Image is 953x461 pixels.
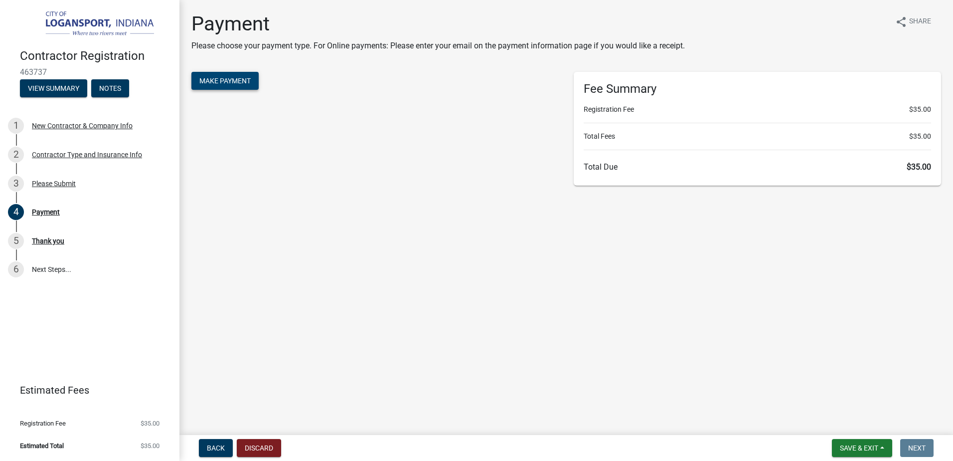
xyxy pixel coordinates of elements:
[141,443,159,449] span: $35.00
[900,439,934,457] button: Next
[191,40,685,52] p: Please choose your payment type. For Online payments: Please enter your email on the payment info...
[20,67,159,77] span: 463737
[584,82,931,96] h6: Fee Summary
[8,176,24,192] div: 3
[8,147,24,163] div: 2
[584,104,931,115] li: Registration Fee
[91,85,129,93] wm-modal-confirm: Notes
[895,16,907,28] i: share
[32,209,60,216] div: Payment
[32,151,142,158] div: Contractor Type and Insurance Info
[584,131,931,142] li: Total Fees
[584,162,931,172] h6: Total Due
[207,444,225,452] span: Back
[191,72,259,90] button: Make Payment
[237,439,281,457] button: Discard
[20,85,87,93] wm-modal-confirm: Summary
[832,439,892,457] button: Save & Exit
[8,118,24,134] div: 1
[8,204,24,220] div: 4
[909,16,931,28] span: Share
[907,162,931,172] span: $35.00
[909,131,931,142] span: $35.00
[20,49,171,63] h4: Contractor Registration
[91,79,129,97] button: Notes
[20,79,87,97] button: View Summary
[909,104,931,115] span: $35.00
[8,380,163,400] a: Estimated Fees
[8,233,24,249] div: 5
[20,443,64,449] span: Estimated Total
[20,10,163,38] img: City of Logansport, Indiana
[32,237,64,244] div: Thank you
[8,261,24,277] div: 6
[32,122,133,129] div: New Contractor & Company Info
[20,420,66,427] span: Registration Fee
[908,444,926,452] span: Next
[887,12,939,31] button: shareShare
[32,180,76,187] div: Please Submit
[840,444,878,452] span: Save & Exit
[191,12,685,36] h1: Payment
[199,439,233,457] button: Back
[199,77,251,85] span: Make Payment
[141,420,159,427] span: $35.00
